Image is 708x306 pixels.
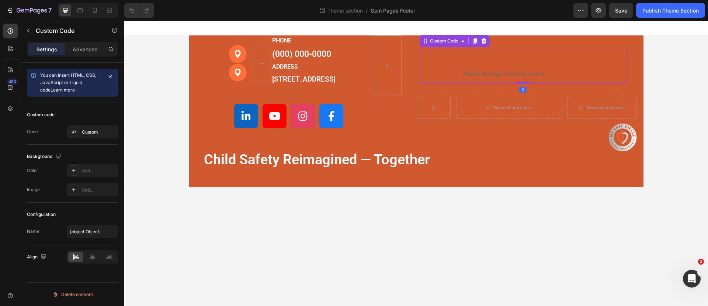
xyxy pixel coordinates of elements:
[27,128,38,135] div: Code
[636,3,705,18] button: Publish Theme Section
[3,3,55,18] button: 7
[27,211,56,218] div: Configuration
[82,187,117,193] div: Add...
[484,102,513,132] img: gempages_578495938713093001-a294b646-8251-4d0d-8e0a-9d6dac4b5658.png
[73,45,98,53] p: Advanced
[27,228,39,235] div: Name
[369,84,409,90] div: Drop element here
[609,3,633,18] button: Save
[110,83,134,107] a: LinkedIn
[36,26,98,35] p: Custom Code
[195,83,219,107] a: Facebook
[698,259,704,265] span: 2
[27,252,48,262] div: Align
[615,7,627,14] span: Save
[37,45,57,53] p: Settings
[82,168,117,174] div: Add...
[7,79,18,85] div: 450
[124,3,154,18] div: Undo/Redo
[148,42,247,51] p: ADDRESS
[48,6,52,15] p: 7
[148,27,247,40] p: (000) 000-0000
[462,84,502,90] div: Drop element here
[642,7,699,14] div: Publish Theme Section
[366,7,368,14] span: /
[295,49,465,57] p: Publish the page to see the content.
[27,186,40,193] div: Image
[371,7,415,14] span: Gem Pages Footer
[27,289,118,300] button: Delete element
[40,72,96,93] span: You can insert HTML, CSS, JavaScript or Liquid code
[124,21,708,306] iframe: Design area
[27,111,55,118] div: Custom code
[395,66,402,72] div: 0
[82,129,117,135] div: Custom
[27,167,38,174] div: Color
[27,152,63,162] div: Background
[148,54,247,64] p: [STREET_ADDRESS]
[52,290,93,299] div: Delete element
[167,83,191,107] a: Instagram
[304,17,336,24] div: Custom Code
[326,7,364,14] span: Theme section
[51,87,75,93] a: Learn more
[683,270,701,288] iframe: Intercom live chat
[138,83,162,107] a: YouTube
[80,130,504,148] p: child safety reimagined — together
